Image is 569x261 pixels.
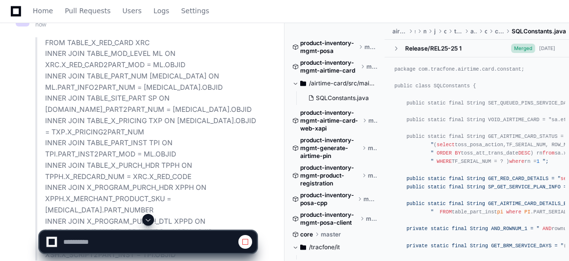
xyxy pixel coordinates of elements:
[537,158,540,164] span: 1
[524,209,530,215] span: PI
[366,63,377,71] span: master
[300,109,361,132] span: product-inventory-mgmt-airtime-card-web-xapi
[300,164,360,187] span: product-inventory-mgmt-product-registration
[495,27,504,35] span: constant
[300,59,359,75] span: product-inventory-mgmt-airtime-card
[512,27,566,35] span: SQLConstants.java
[509,158,524,164] span: where
[437,142,455,148] span: select
[405,45,462,52] div: Release/REL25-25 1
[368,144,377,152] span: master
[154,8,169,14] span: Logs
[543,150,555,156] span: from
[309,79,377,87] span: /airtime-card/src/main/java/com/tracfone/airtime/card/constant
[300,78,306,89] svg: Directory
[454,27,463,35] span: tracfone
[485,27,487,35] span: card
[455,150,461,156] span: BY
[506,209,521,215] span: where
[434,27,436,35] span: java
[368,117,377,125] span: master
[300,191,356,207] span: product-inventory-posa-cpp
[33,8,53,14] span: Home
[300,39,357,55] span: product-inventory-mgmt-posa
[304,91,371,105] button: SQLConstants.java
[444,27,446,35] span: com
[363,195,377,203] span: master
[470,27,477,35] span: airtime
[497,209,503,215] span: pi
[65,8,110,14] span: Pull Requests
[392,27,407,35] span: airtime-card
[181,8,209,14] span: Settings
[35,21,47,28] span: now
[45,37,257,261] p: FROM TABLE_X_RED_CARD XRC INNER JOIN TABLE_MOD_LEVEL ML ON XRC.X_RED_CARD2PART_MOD = ML.OBJID INN...
[440,209,452,215] span: FROM
[437,150,452,156] span: ORDER
[300,136,360,160] span: product-inventory-mgmt-generate-airtime-pin
[368,172,377,180] span: master
[539,45,555,52] div: [DATE]
[423,27,426,35] span: main
[316,94,369,102] span: SQLConstants.java
[292,76,377,91] button: /airtime-card/src/main/java/com/tracfone/airtime/card/constant
[511,44,535,53] span: Merged
[123,8,142,14] span: Users
[414,27,415,35] span: src
[364,43,377,51] span: master
[300,211,358,227] span: product-inventory-mgmt-posa-client
[518,150,531,156] span: DESC
[394,158,561,181] span: "; public static final String GET_RED_CARD_DETAILS = "
[437,158,452,164] span: WHERE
